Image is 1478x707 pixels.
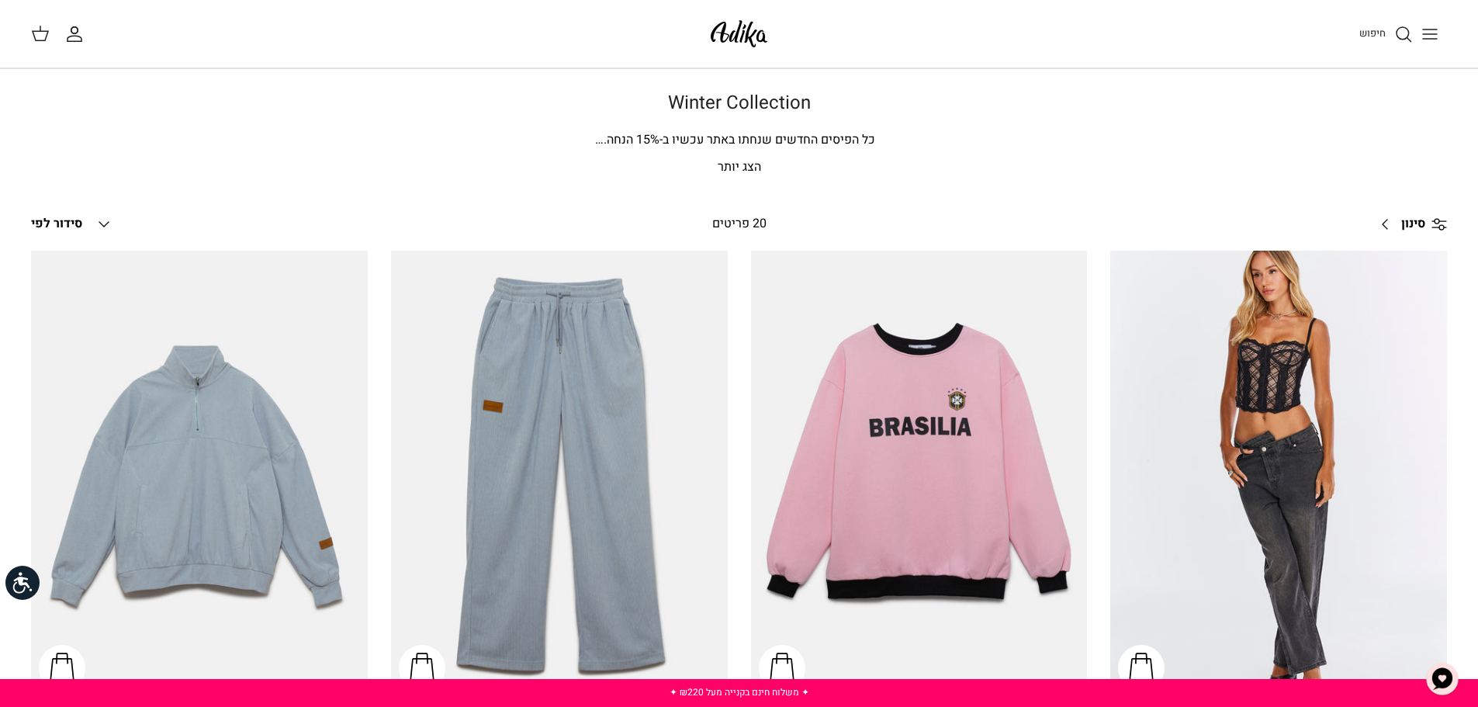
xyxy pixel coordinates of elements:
[706,16,772,52] img: Adika IL
[576,214,902,234] div: 20 פריטים
[196,92,1282,115] h1: Winter Collection
[196,158,1282,178] p: הצג יותר
[751,251,1088,699] a: סווטשירט Brazilian Kid
[1419,656,1466,702] button: צ'אט
[1370,206,1447,243] a: סינון
[31,214,82,233] span: סידור לפי
[391,251,728,699] a: מכנסי טרנינג City strolls
[31,207,113,241] button: סידור לפי
[31,251,368,699] a: סווטשירט City Strolls אוברסייז
[595,130,659,149] span: % הנחה.
[1359,25,1413,43] a: חיפוש
[670,685,809,699] a: ✦ משלוח חינם בקנייה מעל ₪220 ✦
[65,25,90,43] a: החשבון שלי
[1413,17,1447,51] button: Toggle menu
[1359,26,1386,40] span: חיפוש
[636,130,650,149] span: 15
[1401,214,1425,234] span: סינון
[1110,251,1447,699] a: ג׳ינס All Or Nothing קריס-קרוס | BOYFRIEND
[659,130,875,149] span: כל הפיסים החדשים שנחתו באתר עכשיו ב-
